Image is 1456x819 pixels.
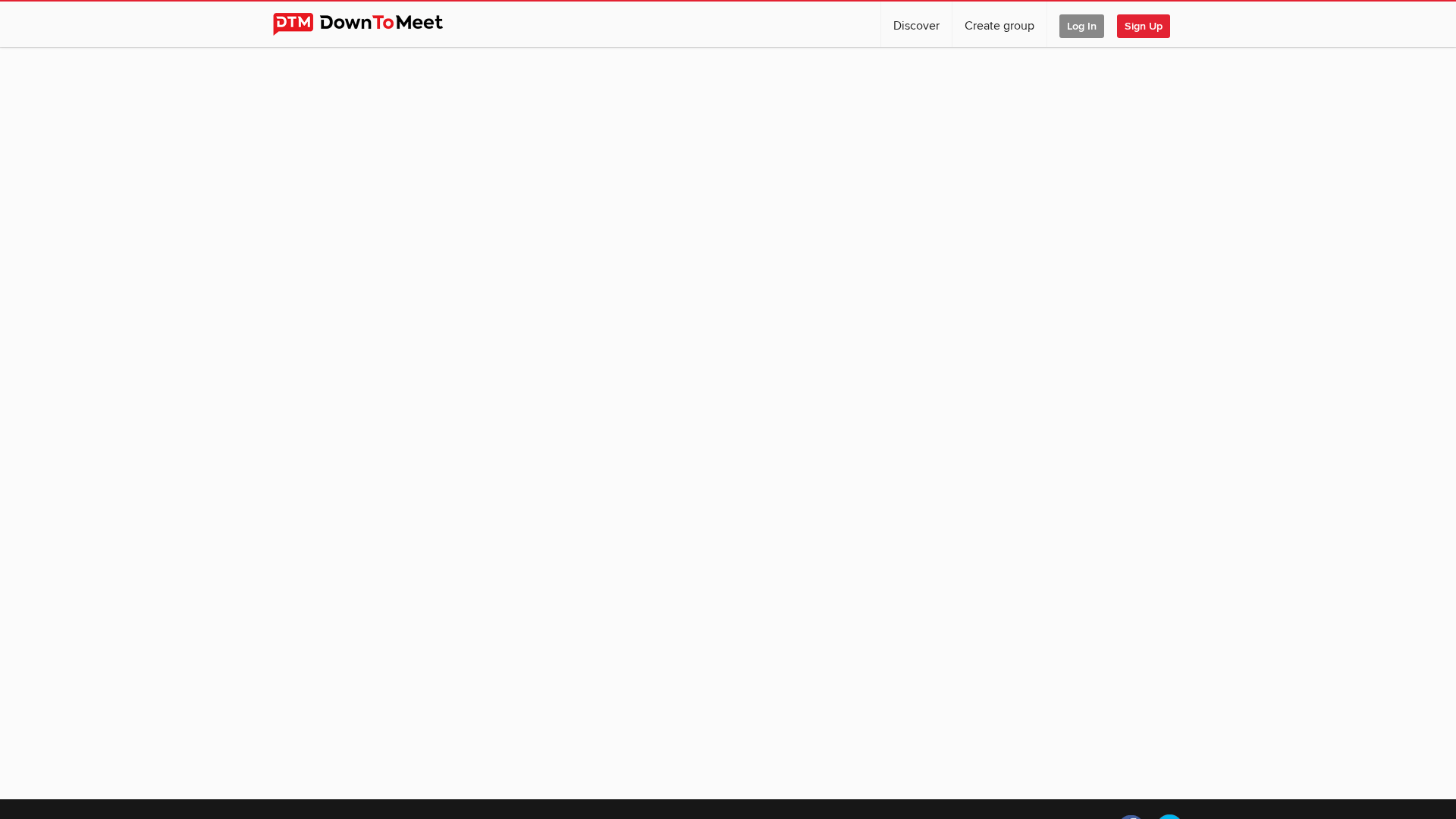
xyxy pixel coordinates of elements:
[881,2,952,47] a: Discover
[273,13,466,36] img: DownToMeet
[1047,2,1116,47] a: Log In
[1117,2,1182,47] a: Sign Up
[952,2,1046,47] a: Create group
[1059,14,1104,38] span: Log In
[1117,14,1170,38] span: Sign Up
